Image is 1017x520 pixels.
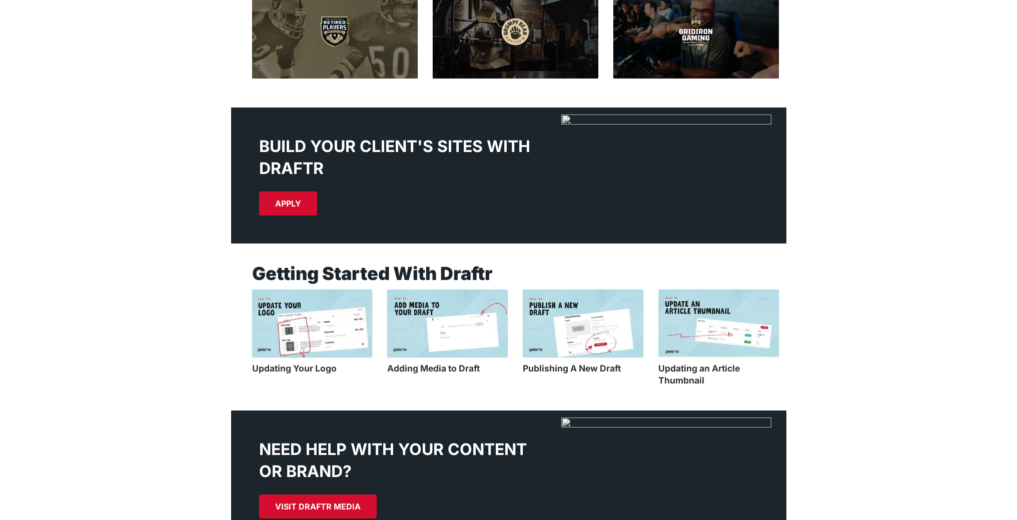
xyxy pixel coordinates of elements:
a: Updating an Article Thumbnail [658,360,779,387]
a: Visit Draftr Media [259,494,377,518]
img: draftr-partner-program.jpg [561,114,772,233]
a: APPLY [259,191,317,215]
img: medium_9b32955da9.png [679,15,712,48]
h2: Build Your Client's Sites With Draftr [259,135,533,180]
a: Publishing A New Draft [523,360,643,375]
a: Updating Your Logo [252,360,373,375]
a: Adding Media to Draft [387,360,508,375]
h2: Need Help With Your Content or Brand? [259,438,533,483]
img: medium_dc2f09754b.png [317,15,352,48]
img: medium_8de48b762d.png [499,15,531,48]
div: Getting Started With Draftr [252,264,786,282]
